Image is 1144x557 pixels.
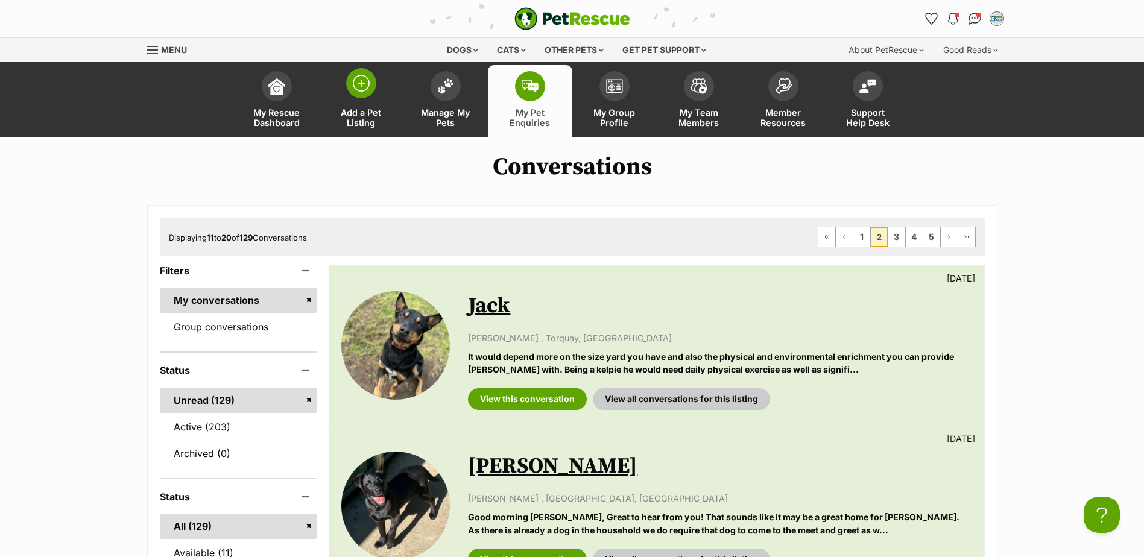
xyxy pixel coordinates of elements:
[160,265,317,276] header: Filters
[207,233,214,242] strong: 11
[160,414,317,439] a: Active (203)
[160,441,317,466] a: Archived (0)
[147,38,195,60] a: Menu
[250,107,304,128] span: My Rescue Dashboard
[836,227,853,247] a: Previous page
[468,511,972,537] p: Good morning [PERSON_NAME], Great to hear from you! That sounds like it may be a great home for [...
[587,107,642,128] span: My Group Profile
[221,233,232,242] strong: 20
[965,9,985,28] a: Conversations
[941,227,958,247] a: Next page
[888,227,905,247] a: Page 3
[503,107,557,128] span: My Pet Enquiries
[235,65,319,137] a: My Rescue Dashboard
[514,7,630,30] a: PetRescue
[341,291,450,400] img: Jack
[437,78,454,94] img: manage-my-pets-icon-02211641906a0b7f246fdf0571729dbe1e7629f14944591b6c1af311fb30b64b.svg
[522,80,539,93] img: pet-enquiries-icon-7e3ad2cf08bfb03b45e93fb7055b45f3efa6380592205ae92323e6603595dc1f.svg
[818,227,976,247] nav: Pagination
[614,38,715,62] div: Get pet support
[468,453,637,480] a: [PERSON_NAME]
[353,75,370,92] img: add-pet-listing-icon-0afa8454b4691262ce3f59096e99ab1cd57d4a30225e0717b998d2c9b9846f56.svg
[947,432,975,445] p: [DATE]
[948,13,958,25] img: notifications-46538b983faf8c2785f20acdc204bb7945ddae34d4c08c2a6579f10ce5e182be.svg
[536,38,612,62] div: Other pets
[775,78,792,94] img: member-resources-icon-8e73f808a243e03378d46382f2149f9095a855e16c252ad45f914b54edf8863c.svg
[657,65,741,137] a: My Team Members
[468,332,972,344] p: [PERSON_NAME] , Torquay, [GEOGRAPHIC_DATA]
[922,9,941,28] a: Favourites
[987,9,1007,28] button: My account
[947,272,975,285] p: [DATE]
[741,65,826,137] a: Member Resources
[488,65,572,137] a: My Pet Enquiries
[268,78,285,95] img: dashboard-icon-eb2f2d2d3e046f16d808141f083e7271f6b2e854fb5c12c21221c1fb7104beca.svg
[871,227,888,247] span: Page 2
[319,65,403,137] a: Add a Pet Listing
[514,7,630,30] img: logo-e224e6f780fb5917bec1dbf3a21bbac754714ae5b6737aabdf751b685950b380.svg
[403,65,488,137] a: Manage My Pets
[841,107,895,128] span: Support Help Desk
[419,107,473,128] span: Manage My Pets
[991,13,1003,25] img: Alicia franklin profile pic
[160,491,317,502] header: Status
[606,79,623,93] img: group-profile-icon-3fa3cf56718a62981997c0bc7e787c4b2cf8bcc04b72c1350f741eb67cf2f40e.svg
[853,227,870,247] a: Page 1
[672,107,726,128] span: My Team Members
[160,388,317,413] a: Unread (129)
[239,233,253,242] strong: 129
[160,514,317,539] a: All (129)
[826,65,910,137] a: Support Help Desk
[161,45,187,55] span: Menu
[756,107,811,128] span: Member Resources
[958,227,975,247] a: Last page
[859,79,876,93] img: help-desk-icon-fdf02630f3aa405de69fd3d07c3f3aa587a6932b1a1747fa1d2bba05be0121f9.svg
[160,314,317,339] a: Group conversations
[969,13,981,25] img: chat-41dd97257d64d25036548639549fe6c8038ab92f7586957e7f3b1b290dea8141.svg
[944,9,963,28] button: Notifications
[160,288,317,313] a: My conversations
[468,388,587,410] a: View this conversation
[691,78,707,94] img: team-members-icon-5396bd8760b3fe7c0b43da4ab00e1e3bb1a5d9ba89233759b79545d2d3fc5d0d.svg
[906,227,923,247] a: Page 4
[169,233,307,242] span: Displaying to of Conversations
[488,38,534,62] div: Cats
[593,388,770,410] a: View all conversations for this listing
[334,107,388,128] span: Add a Pet Listing
[572,65,657,137] a: My Group Profile
[935,38,1007,62] div: Good Reads
[923,227,940,247] a: Page 5
[468,350,972,376] p: It would depend more on the size yard you have and also the physical and environmental enrichment...
[160,365,317,376] header: Status
[468,292,510,319] a: Jack
[438,38,487,62] div: Dogs
[818,227,835,247] a: First page
[1084,497,1120,533] iframe: Help Scout Beacon - Open
[468,492,972,505] p: [PERSON_NAME] , [GEOGRAPHIC_DATA], [GEOGRAPHIC_DATA]
[922,9,1007,28] ul: Account quick links
[840,38,932,62] div: About PetRescue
